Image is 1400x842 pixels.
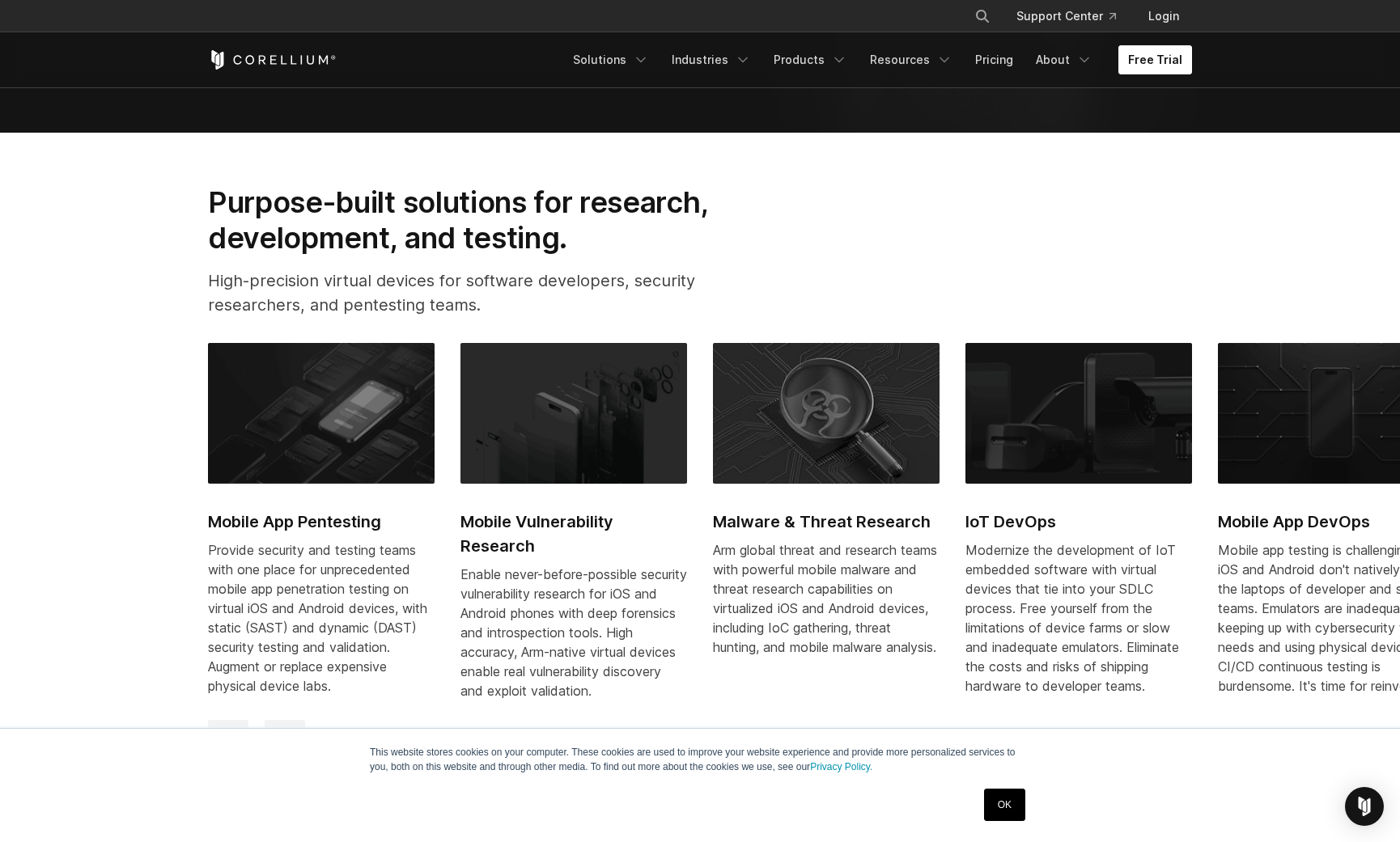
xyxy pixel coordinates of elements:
[460,565,687,700] div: Enable never-before-possible security vulnerability research for iOS and Android phones with deep...
[965,343,1192,715] a: IoT DevOps IoT DevOps Modernize the development of IoT embedded software with virtual devices tha...
[860,45,962,74] a: Resources
[764,45,857,74] a: Products
[1345,787,1384,826] div: Open Intercom Messenger
[713,510,940,534] h2: Malware & Threat Research
[208,510,435,534] h2: Mobile App Pentesting
[370,745,1030,774] p: This website stores cookies on your computer. These cookies are used to improve your website expe...
[460,510,687,558] h2: Mobile Vulnerability Research
[208,343,435,484] img: Mobile App Pentesting
[662,45,761,74] a: Industries
[460,343,687,484] img: Mobile Vulnerability Research
[1118,45,1192,74] a: Free Trial
[968,2,997,31] button: Search
[955,2,1192,31] div: Navigation Menu
[208,720,248,760] button: previous
[208,50,337,70] a: Corellium Home
[713,343,940,676] a: Malware & Threat Research Malware & Threat Research Arm global threat and research teams with pow...
[208,269,760,317] p: High-precision virtual devices for software developers, security researchers, and pentesting teams.
[1026,45,1102,74] a: About
[965,343,1192,484] img: IoT DevOps
[810,761,872,772] a: Privacy Policy.
[460,343,687,720] a: Mobile Vulnerability Research Mobile Vulnerability Research Enable never-before-possible security...
[208,343,435,715] a: Mobile App Pentesting Mobile App Pentesting Provide security and testing teams with one place for...
[965,540,1192,696] div: Modernize the development of IoT embedded software with virtual devices that tie into your SDLC p...
[208,540,435,696] div: Provide security and testing teams with one place for unprecedented mobile app penetration testin...
[563,45,1192,74] div: Navigation Menu
[965,45,1023,74] a: Pricing
[208,184,760,256] h2: Purpose-built solutions for research, development, and testing.
[713,540,940,657] div: Arm global threat and research teams with powerful mobile malware and threat research capabilitie...
[713,343,940,484] img: Malware & Threat Research
[984,789,1025,821] a: OK
[965,510,1192,534] h2: IoT DevOps
[563,45,659,74] a: Solutions
[265,720,305,760] button: next
[1135,2,1192,31] a: Login
[1003,2,1129,31] a: Support Center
